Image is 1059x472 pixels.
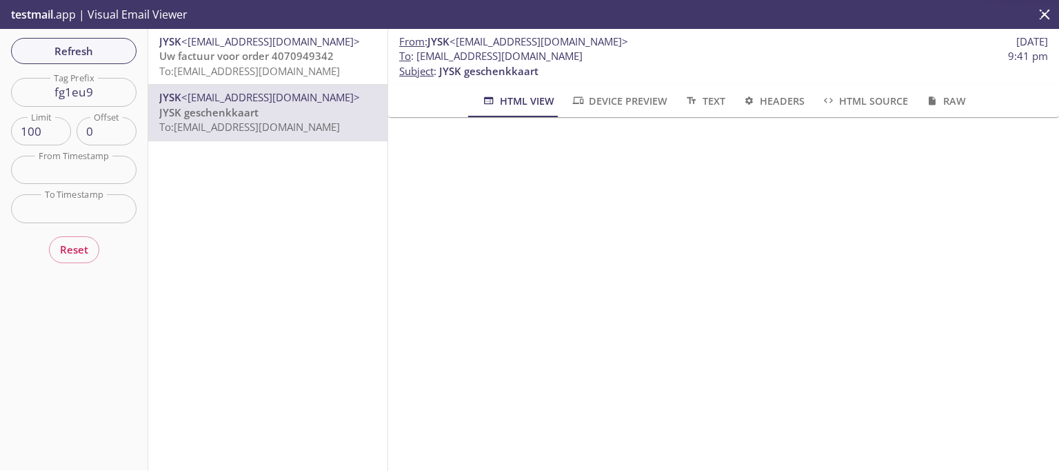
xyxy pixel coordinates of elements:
[159,105,259,119] span: JYSK geschenkkaart
[399,34,628,49] span: :
[821,92,908,110] span: HTML Source
[159,49,334,63] span: Uw factuur voor order 4070949342
[571,92,667,110] span: Device Preview
[1016,34,1048,49] span: [DATE]
[399,49,411,63] span: To
[399,49,1048,79] p: :
[399,49,583,63] span: : [EMAIL_ADDRESS][DOMAIN_NAME]
[399,64,434,78] span: Subject
[148,85,387,140] div: JYSK<[EMAIL_ADDRESS][DOMAIN_NAME]>JYSK geschenkkaartTo:[EMAIL_ADDRESS][DOMAIN_NAME]
[60,240,88,258] span: Reset
[181,90,360,104] span: <[EMAIL_ADDRESS][DOMAIN_NAME]>
[159,120,340,134] span: To: [EMAIL_ADDRESS][DOMAIN_NAME]
[427,34,450,48] span: JYSK
[22,42,125,60] span: Refresh
[159,90,181,104] span: JYSK
[450,34,628,48] span: <[EMAIL_ADDRESS][DOMAIN_NAME]>
[159,34,181,48] span: JYSK
[11,7,53,22] span: testmail
[439,64,538,78] span: JYSK geschenkkaart
[148,29,387,84] div: JYSK<[EMAIL_ADDRESS][DOMAIN_NAME]>Uw factuur voor order 4070949342To:[EMAIL_ADDRESS][DOMAIN_NAME]
[684,92,725,110] span: Text
[148,29,387,141] nav: emails
[11,38,137,64] button: Refresh
[49,236,99,263] button: Reset
[925,92,965,110] span: Raw
[181,34,360,48] span: <[EMAIL_ADDRESS][DOMAIN_NAME]>
[742,92,805,110] span: Headers
[481,92,554,110] span: HTML View
[1008,49,1048,63] span: 9:41 pm
[159,64,340,78] span: To: [EMAIL_ADDRESS][DOMAIN_NAME]
[399,34,425,48] span: From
